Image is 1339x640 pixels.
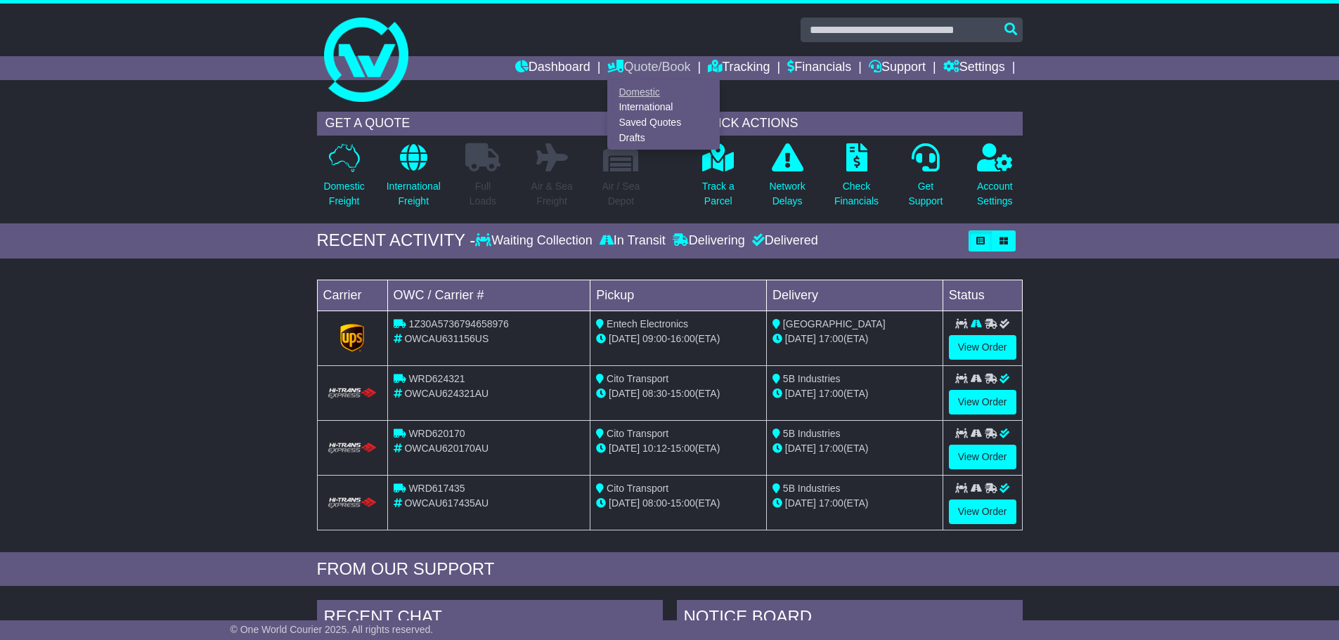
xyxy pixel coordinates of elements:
a: International [608,100,719,115]
span: [DATE] [785,443,816,454]
span: [DATE] [609,333,640,344]
span: 5B Industries [783,483,841,494]
span: 08:30 [642,388,667,399]
div: QUICK ACTIONS [691,112,1023,136]
span: [DATE] [785,333,816,344]
td: Delivery [766,280,943,311]
div: In Transit [596,233,669,249]
span: 10:12 [642,443,667,454]
a: View Order [949,499,1016,524]
span: [DATE] [609,388,640,399]
a: Quote/Book [607,56,690,80]
span: 15:00 [671,443,695,454]
span: Cito Transport [607,428,668,439]
span: WRD624321 [408,373,465,384]
a: Tracking [708,56,770,80]
a: NetworkDelays [768,143,806,216]
div: (ETA) [772,441,937,456]
div: Waiting Collection [475,233,595,249]
span: [GEOGRAPHIC_DATA] [783,318,886,329]
img: HiTrans.png [326,442,379,455]
span: 5B Industries [783,373,841,384]
div: Quote/Book [607,80,720,150]
img: HiTrans.png [326,497,379,510]
p: Check Financials [834,179,879,209]
p: Track a Parcel [702,179,735,209]
a: Support [869,56,926,80]
span: Cito Transport [607,373,668,384]
div: RECENT CHAT [317,600,663,638]
span: 16:00 [671,333,695,344]
td: Pickup [590,280,767,311]
p: Air & Sea Freight [531,179,573,209]
a: View Order [949,445,1016,469]
a: Dashboard [515,56,590,80]
span: 17:00 [819,388,843,399]
div: - (ETA) [596,496,761,511]
span: 15:00 [671,388,695,399]
a: CheckFinancials [834,143,879,216]
a: GetSupport [907,143,943,216]
div: - (ETA) [596,332,761,346]
p: Account Settings [977,179,1013,209]
td: OWC / Carrier # [387,280,590,311]
span: 17:00 [819,497,843,509]
div: FROM OUR SUPPORT [317,559,1023,580]
span: [DATE] [785,497,816,509]
a: Settings [943,56,1005,80]
span: OWCAU631156US [404,333,489,344]
span: [DATE] [609,443,640,454]
a: Drafts [608,130,719,145]
div: - (ETA) [596,441,761,456]
a: Domestic [608,84,719,100]
div: GET A QUOTE [317,112,649,136]
span: 1Z30A5736794658976 [408,318,508,329]
div: Delivered [749,233,818,249]
div: (ETA) [772,496,937,511]
span: Cito Transport [607,483,668,494]
div: RECENT ACTIVITY - [317,230,476,251]
span: 5B Industries [783,428,841,439]
p: Air / Sea Depot [602,179,640,209]
img: GetCarrierServiceLogo [340,324,364,352]
td: Carrier [317,280,387,311]
a: View Order [949,335,1016,360]
div: Delivering [669,233,749,249]
div: (ETA) [772,332,937,346]
span: WRD617435 [408,483,465,494]
span: 15:00 [671,497,695,509]
span: 17:00 [819,333,843,344]
span: 08:00 [642,497,667,509]
span: Entech Electronics [607,318,688,329]
span: OWCAU617435AU [404,497,489,509]
p: Domestic Freight [323,179,364,209]
span: [DATE] [785,388,816,399]
a: View Order [949,390,1016,414]
span: © One World Courier 2025. All rights reserved. [231,624,434,635]
p: Full Loads [465,179,500,209]
a: Saved Quotes [608,115,719,131]
td: Status [943,280,1022,311]
span: WRD620170 [408,428,465,439]
p: Network Delays [769,179,805,209]
p: International Freight [387,179,441,209]
span: [DATE] [609,497,640,509]
span: 17:00 [819,443,843,454]
a: Financials [787,56,851,80]
p: Get Support [908,179,943,209]
a: DomesticFreight [323,143,365,216]
span: 09:00 [642,333,667,344]
a: AccountSettings [976,143,1014,216]
a: Track aParcel [701,143,735,216]
span: OWCAU624321AU [404,388,489,399]
span: OWCAU620170AU [404,443,489,454]
div: NOTICE BOARD [677,600,1023,638]
div: - (ETA) [596,386,761,401]
a: InternationalFreight [386,143,441,216]
div: (ETA) [772,386,937,401]
img: HiTrans.png [326,387,379,400]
